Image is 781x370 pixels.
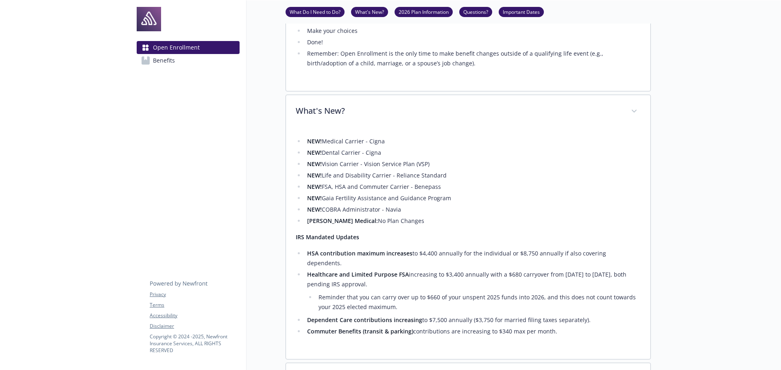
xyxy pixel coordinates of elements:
strong: NEW! [307,149,322,156]
li: Medical Carrier - Cigna​ [305,136,641,146]
li: contributions are increasing to $340 max per month. [305,327,641,336]
a: What's New? [351,8,388,15]
li: Vision Carrier - Vision Service Plan (VSP)​ [305,159,641,169]
li: to $4,400 annually for the individual or $8,750 annually if also covering dependents. [305,249,641,268]
strong: NEW! [307,137,322,145]
strong: NEW! [307,171,322,179]
a: Questions? [459,8,492,15]
strong: Commuter Benefits (transit & parking) [307,327,413,335]
strong: NEW! [307,206,322,213]
li: No Plan Changes ​ [305,216,641,226]
a: Important Dates [499,8,544,15]
li: Reminder that you can carry over up to $660 of your unspent 2025 funds into 2026, and this does n... [316,292,641,312]
a: Open Enrollment [137,41,240,54]
strong: NEW! [307,194,322,202]
li: Done! [305,37,641,47]
li: Gaia Fertility Assistance and Guidance Program​ [305,193,641,203]
strong: NEW! [307,183,322,190]
a: Benefits [137,54,240,67]
p: Copyright © 2024 - 2025 , Newfront Insurance Services, ALL RIGHTS RESERVED [150,333,239,354]
li: FSA, HSA and Commuter Carrier - Benepass​ [305,182,641,192]
strong: [PERSON_NAME] Medical: [307,217,378,225]
a: Privacy [150,291,239,298]
span: Benefits [153,54,175,67]
strong: Healthcare and Limited Purpose FSA [307,270,409,278]
div: What's New? [286,95,650,128]
strong: NEW! [307,160,322,168]
li: to $7,500 annually ($3,750 for married filing taxes separately). [305,315,641,325]
strong: IRS Mandated Updates [296,233,359,241]
a: 2026 Plan Information [395,8,453,15]
a: Accessibility [150,312,239,319]
a: Disclaimer [150,322,239,330]
li: Make your choices [305,26,641,36]
a: Terms [150,301,239,309]
div: What's New? [286,128,650,359]
li: Life and Disability Carrier - Reliance Standard​ [305,171,641,180]
li: Dental Carrier - Cigna​ [305,148,641,158]
a: What Do I Need to Do? [286,8,345,15]
p: What's New? [296,105,621,117]
li: COBRA Administrator - Navia​ [305,205,641,214]
li: Remember: Open Enrollment is the only time to make benefit changes outside of a qualifying life e... [305,49,641,68]
li: increasing to $3,400 annually with a $680 carryover from [DATE] to [DATE], both pending IRS appro... [305,270,641,312]
strong: Dependent Care contributions increasing [307,316,422,324]
strong: HSA contribution maximum increases [307,249,412,257]
span: Open Enrollment [153,41,200,54]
